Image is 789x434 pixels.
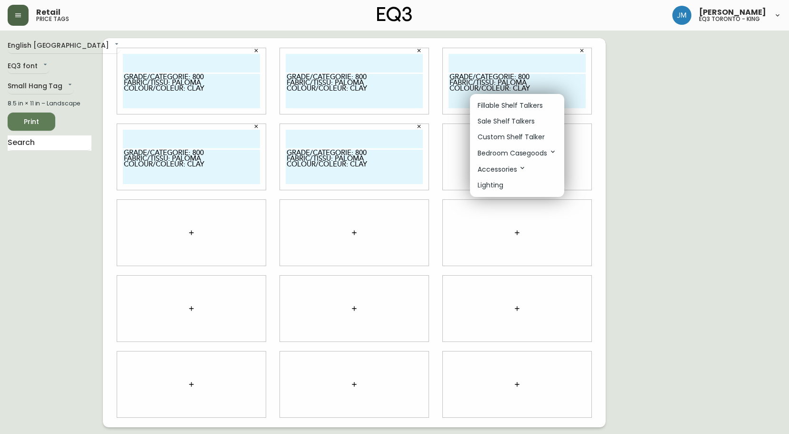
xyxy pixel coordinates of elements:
[478,116,535,126] p: Sale Shelf Talkers
[478,180,503,190] p: Lighting
[478,148,557,158] p: Bedroom Casegoods
[478,164,526,175] p: Accessories
[478,132,545,142] p: Custom Shelf Talker
[478,101,543,111] p: Fillable Shelf Talkers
